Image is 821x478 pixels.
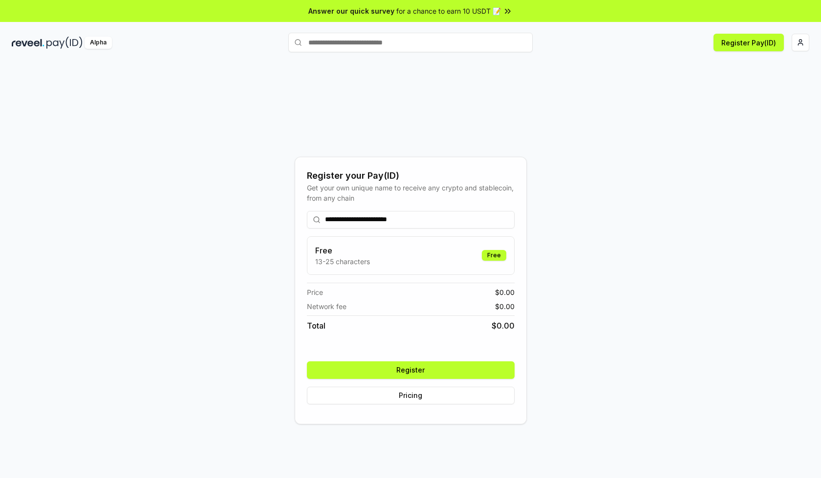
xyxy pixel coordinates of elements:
h3: Free [315,245,370,256]
span: $ 0.00 [495,301,515,312]
span: Total [307,320,325,332]
img: pay_id [46,37,83,49]
img: reveel_dark [12,37,44,49]
span: Network fee [307,301,346,312]
div: Get your own unique name to receive any crypto and stablecoin, from any chain [307,183,515,203]
span: for a chance to earn 10 USDT 📝 [396,6,501,16]
button: Pricing [307,387,515,404]
div: Register your Pay(ID) [307,169,515,183]
span: Price [307,287,323,297]
span: $ 0.00 [495,287,515,297]
p: 13-25 characters [315,256,370,267]
button: Register [307,361,515,379]
span: $ 0.00 [492,320,515,332]
button: Register Pay(ID) [713,34,784,51]
div: Free [482,250,506,261]
span: Answer our quick survey [308,6,394,16]
div: Alpha [85,37,112,49]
